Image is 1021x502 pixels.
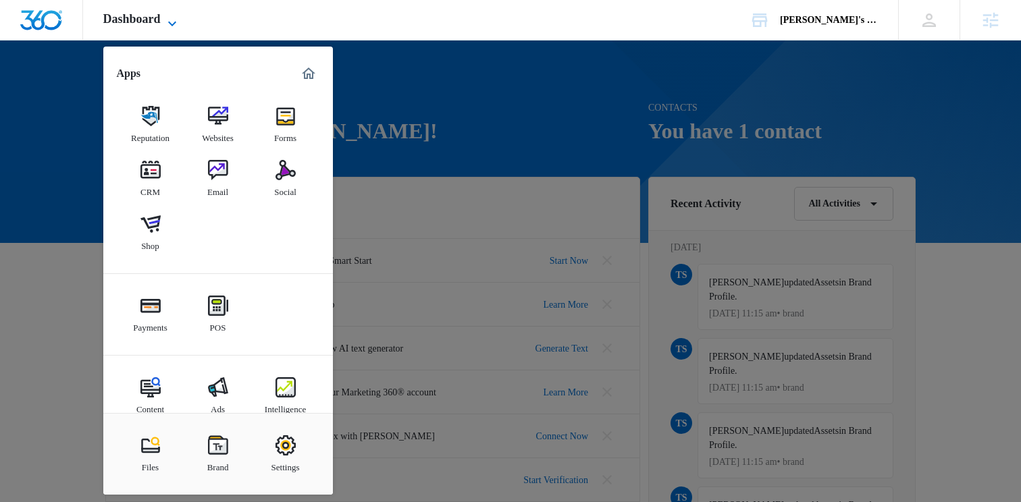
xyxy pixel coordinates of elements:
div: CRM [140,180,160,198]
h2: Apps [117,67,141,80]
a: Social [260,153,311,204]
a: Brand [192,428,244,480]
div: POS [210,316,226,333]
div: Social [274,180,296,198]
div: Shop [141,234,159,252]
div: Payments [133,316,167,333]
a: Shop [125,207,176,258]
div: Forms [274,126,296,144]
a: Content [125,370,176,422]
a: CRM [125,153,176,204]
a: Ads [192,370,244,422]
div: Files [142,455,159,473]
span: Dashboard [103,12,161,26]
a: Reputation [125,99,176,150]
div: Settings [271,455,300,473]
div: Reputation [131,126,169,144]
div: Brand [207,455,229,473]
a: Files [125,428,176,480]
div: Ads [211,397,225,415]
a: POS [192,289,244,340]
div: account name [780,15,879,26]
div: Content [136,397,164,415]
div: Email [207,180,228,198]
a: Forms [260,99,311,150]
a: Settings [260,428,311,480]
div: Intelligence [265,397,306,415]
div: Websites [202,126,234,144]
a: Intelligence [260,370,311,422]
a: Email [192,153,244,204]
a: Payments [125,289,176,340]
a: Marketing 360® Dashboard [298,63,319,84]
a: Websites [192,99,244,150]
